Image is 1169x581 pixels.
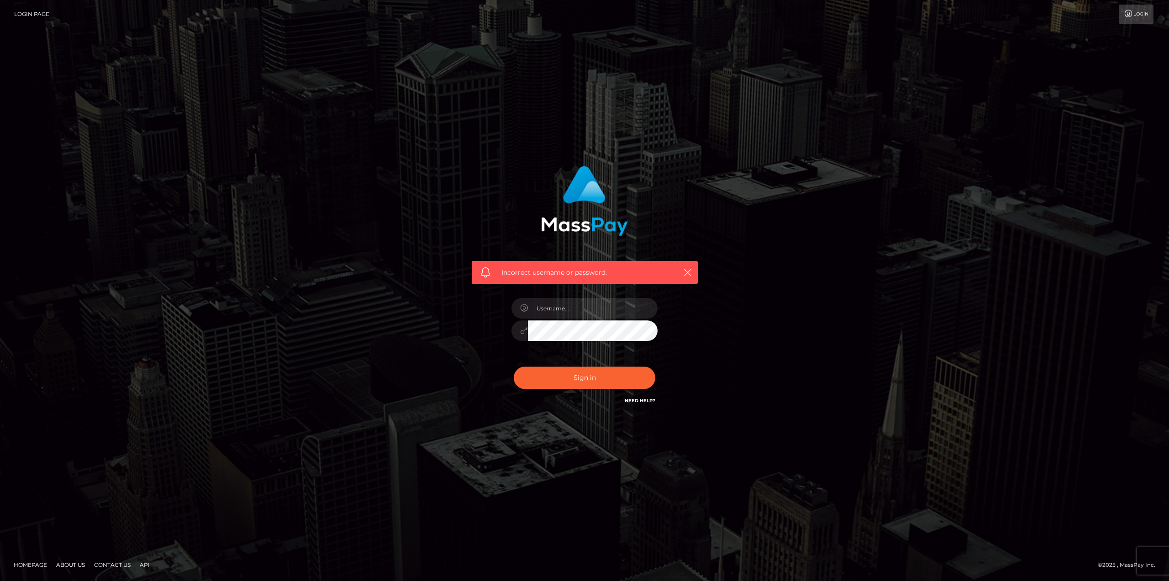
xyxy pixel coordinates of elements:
[625,398,655,404] a: Need Help?
[14,5,49,24] a: Login Page
[528,298,658,319] input: Username...
[10,558,51,572] a: Homepage
[1098,560,1162,570] div: © 2025 , MassPay Inc.
[514,367,655,389] button: Sign in
[53,558,89,572] a: About Us
[501,268,668,277] span: Incorrect username or password.
[90,558,134,572] a: Contact Us
[1119,5,1153,24] a: Login
[541,166,628,236] img: MassPay Login
[136,558,153,572] a: API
